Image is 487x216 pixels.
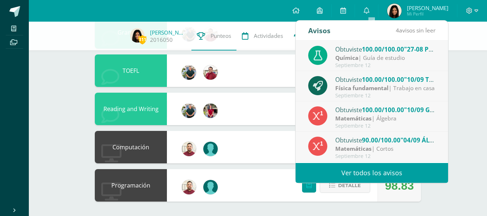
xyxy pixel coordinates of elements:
div: Programación [95,169,167,202]
div: | Guía de estudio [335,54,435,62]
div: Septiembre 12 [335,62,435,69]
img: e5b019aa7f8ef8ca40c9d9cad2d12463.png [182,142,196,156]
div: Computación [95,131,167,163]
img: e5b019aa7f8ef8ca40c9d9cad2d12463.png [182,180,196,194]
span: 4 [396,26,399,34]
span: 100.00/100.00 [362,106,404,114]
span: Actividades [254,32,283,40]
strong: Física fundamental [335,84,389,92]
a: 2016050 [150,36,173,44]
span: Punteos [211,32,231,40]
span: [PERSON_NAME] [407,4,448,12]
div: Obtuviste en [335,75,435,84]
span: avisos sin leer [396,26,435,34]
a: Actividades [236,22,288,50]
a: Ver todos los avisos [296,163,448,183]
div: Avisos [308,21,331,40]
img: 9f417f221a50e53a74bb908f05c7e53d.png [203,142,218,156]
span: Mi Perfil [407,11,448,17]
strong: Matemáticas [335,114,372,122]
span: Detalle [338,179,361,192]
div: | Trabajo en casa [335,84,435,92]
img: d3b263647c2d686994e508e2c9b90e59.png [182,65,196,80]
img: 9f417f221a50e53a74bb908f05c7e53d.png [203,180,218,194]
div: Septiembre 12 [335,93,435,99]
button: Detalle [320,178,370,193]
span: 100.00/100.00 [362,75,404,84]
div: | Cortos [335,145,435,153]
img: d3b263647c2d686994e508e2c9b90e59.png [182,103,196,118]
a: Trayectoria [288,22,341,50]
div: Obtuviste en [335,44,435,54]
strong: Matemáticas [335,145,372,153]
div: Septiembre 12 [335,153,435,159]
div: Septiembre 12 [335,123,435,129]
a: Punteos [191,22,236,50]
div: Obtuviste en [335,105,435,114]
div: Obtuviste en [335,135,435,145]
img: 4433c8ec4d0dcbe293dd19cfa8535420.png [203,65,218,80]
span: "04/09 ÁLGEBRA. Corto 1" [400,136,477,144]
img: b3a8aefbe2e94f7df0e575cc79ce3014.png [387,4,402,18]
div: Reading and Writing [95,93,167,125]
div: 98.83 [385,169,414,202]
span: 311 [138,35,146,44]
div: TOEFL [95,54,167,87]
a: [PERSON_NAME] [150,29,186,36]
strong: Química [335,54,358,62]
div: | Álgebra [335,114,435,123]
img: b3a8aefbe2e94f7df0e575cc79ce3014.png [130,28,145,43]
span: 100.00/100.00 [362,45,404,53]
img: ea60e6a584bd98fae00485d881ebfd6b.png [203,103,218,118]
span: 90.00/100.00 [362,136,400,144]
